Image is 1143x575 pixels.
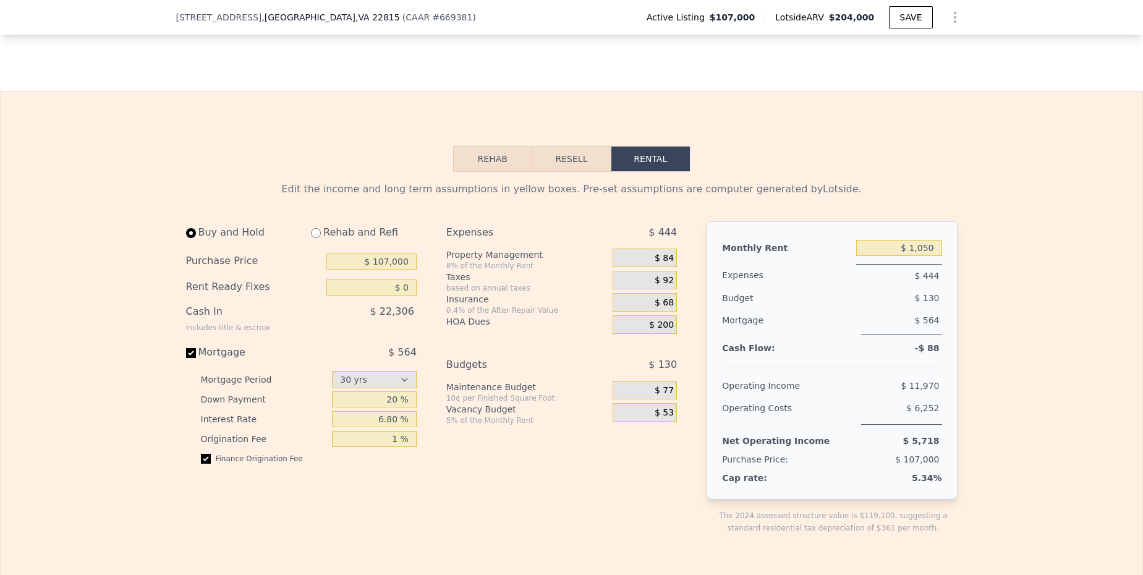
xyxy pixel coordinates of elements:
span: # 669381 [432,12,472,22]
div: Edit the income and long term assumptions in yellow boxes. Pre-set assumptions are computer gener... [186,182,958,197]
input: Mortgage$ 564 [186,348,196,358]
div: Rehab and Refi [301,221,417,244]
div: Down Payment [201,390,328,409]
div: Operating Income [722,375,807,397]
div: Taxes [446,271,608,283]
span: $ 130 [648,359,677,370]
div: Vacancy Budget [446,403,608,415]
div: Rent Ready Fixes [186,279,321,296]
div: Cap rate: [722,472,808,484]
button: Resell [532,146,611,172]
div: Maintenance Budget [446,381,608,393]
span: $ 6,252 [906,403,939,413]
span: $ 5,718 [903,436,940,446]
span: $ 92 [655,275,674,286]
span: $ 107,000 [895,454,939,464]
button: Rental [611,146,690,172]
div: Purchase Price: [722,452,807,467]
span: CAAR [406,12,430,22]
div: Monthly Rent [722,237,851,259]
div: The 2024 assessed structure value is $119,100, suggesting a standard residential tax depreciation... [709,509,957,534]
div: Net Operating Income [722,430,830,452]
div: Property Management [446,249,608,261]
span: $ 130 [914,293,939,303]
span: $107,000 [710,11,755,23]
button: Show Options [943,5,967,30]
span: $ 22,306 [370,305,414,317]
div: Origination Fee [201,429,328,449]
div: Budgets [446,354,582,376]
span: $ 77 [655,385,674,396]
span: $ 444 [648,226,677,238]
div: Finance Origination Fee [201,454,417,474]
button: Rehab [453,146,532,172]
span: $ 444 [914,271,939,281]
span: $ 53 [655,407,674,419]
div: Operating Costs [722,397,856,425]
div: Insurance [446,293,608,305]
div: 10¢ per Finished Square Foot [446,393,608,403]
div: Purchase Price [186,253,321,270]
span: $ 564 [914,315,939,325]
div: Expenses [446,221,582,244]
div: HOA Dues [446,315,608,328]
div: Expenses [722,264,851,287]
span: $ 564 [388,346,417,358]
span: -$ 88 [915,343,940,353]
span: $ 68 [655,297,674,309]
button: SAVE [889,6,932,28]
div: Mortgage [722,309,856,334]
div: based on annual taxes [446,283,608,293]
div: 0.4% of the After Repair Value [446,305,608,315]
div: Buy and Hold [186,221,296,244]
span: , VA 22815 [355,12,400,22]
div: Cash Flow: [722,344,851,352]
span: Active Listing [647,11,710,23]
div: ( ) [402,11,476,23]
div: Budget [722,287,807,309]
div: includes title & escrow [186,323,270,333]
span: 5.34% [912,473,942,483]
div: 8% of the Monthly Rent [446,261,608,271]
div: Mortgage Period [201,370,328,390]
div: Cash In [186,300,270,333]
span: $ 11,970 [901,381,939,391]
div: Interest Rate [201,409,328,429]
span: $ 200 [649,320,674,331]
span: Lotside ARV [775,11,828,23]
span: [STREET_ADDRESS] [176,11,262,23]
span: , [GEOGRAPHIC_DATA] [261,11,399,23]
div: Mortgage [186,345,325,360]
div: 5% of the Monthly Rent [446,415,608,425]
span: $ 84 [655,253,674,264]
span: $204,000 [829,12,875,22]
